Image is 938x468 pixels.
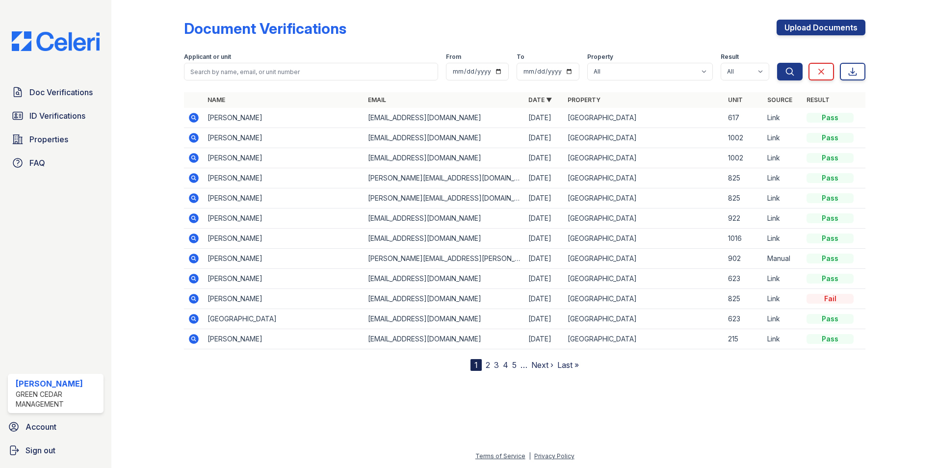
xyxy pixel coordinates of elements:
img: CE_Logo_Blue-a8612792a0a2168367f1c8372b55b34899dd931a85d93a1a3d3e32e68fde9ad4.png [4,31,107,51]
td: [GEOGRAPHIC_DATA] [564,168,724,188]
div: | [529,452,531,460]
td: Link [763,188,803,208]
a: ID Verifications [8,106,104,126]
td: [DATE] [524,269,564,289]
td: 1002 [724,128,763,148]
label: To [517,53,524,61]
td: [GEOGRAPHIC_DATA] [564,329,724,349]
div: Pass [807,173,854,183]
span: Doc Verifications [29,86,93,98]
td: [GEOGRAPHIC_DATA] [204,309,364,329]
td: [DATE] [524,229,564,249]
a: FAQ [8,153,104,173]
td: [DATE] [524,128,564,148]
a: Source [767,96,792,104]
td: 825 [724,168,763,188]
div: 1 [470,359,482,371]
td: 825 [724,289,763,309]
td: [DATE] [524,208,564,229]
a: 5 [512,360,517,370]
td: 1002 [724,148,763,168]
td: [EMAIL_ADDRESS][DOMAIN_NAME] [364,269,524,289]
td: [DATE] [524,309,564,329]
a: Account [4,417,107,437]
div: Pass [807,113,854,123]
a: 2 [486,360,490,370]
td: [EMAIL_ADDRESS][DOMAIN_NAME] [364,108,524,128]
td: [DATE] [524,188,564,208]
a: Sign out [4,441,107,460]
a: Name [208,96,225,104]
a: Date ▼ [528,96,552,104]
td: [EMAIL_ADDRESS][DOMAIN_NAME] [364,229,524,249]
label: Applicant or unit [184,53,231,61]
div: Pass [807,213,854,223]
td: Link [763,128,803,148]
td: [PERSON_NAME] [204,269,364,289]
td: Link [763,229,803,249]
td: [EMAIL_ADDRESS][DOMAIN_NAME] [364,128,524,148]
span: Sign out [26,444,55,456]
td: [PERSON_NAME] [204,148,364,168]
div: Pass [807,234,854,243]
td: [GEOGRAPHIC_DATA] [564,148,724,168]
td: 902 [724,249,763,269]
td: [GEOGRAPHIC_DATA] [564,309,724,329]
div: Pass [807,153,854,163]
a: Privacy Policy [534,452,574,460]
td: [GEOGRAPHIC_DATA] [564,269,724,289]
td: [PERSON_NAME] [204,329,364,349]
td: Link [763,289,803,309]
td: [PERSON_NAME] [204,188,364,208]
a: Doc Verifications [8,82,104,102]
div: Pass [807,314,854,324]
td: Link [763,148,803,168]
td: [PERSON_NAME][EMAIL_ADDRESS][DOMAIN_NAME] [364,188,524,208]
td: [PERSON_NAME] [204,249,364,269]
span: … [521,359,527,371]
td: Link [763,108,803,128]
td: [PERSON_NAME] [204,229,364,249]
td: [EMAIL_ADDRESS][DOMAIN_NAME] [364,289,524,309]
td: Link [763,329,803,349]
a: Email [368,96,386,104]
td: 825 [724,188,763,208]
a: 4 [503,360,508,370]
td: [EMAIL_ADDRESS][DOMAIN_NAME] [364,329,524,349]
a: Terms of Service [475,452,525,460]
td: [PERSON_NAME] [204,108,364,128]
div: Pass [807,254,854,263]
div: Pass [807,193,854,203]
div: [PERSON_NAME] [16,378,100,390]
td: [GEOGRAPHIC_DATA] [564,128,724,148]
td: Link [763,208,803,229]
td: [PERSON_NAME] [204,289,364,309]
td: [EMAIL_ADDRESS][DOMAIN_NAME] [364,148,524,168]
td: [PERSON_NAME][EMAIL_ADDRESS][PERSON_NAME][DOMAIN_NAME] [364,249,524,269]
td: 922 [724,208,763,229]
td: Manual [763,249,803,269]
div: Pass [807,334,854,344]
td: [EMAIL_ADDRESS][DOMAIN_NAME] [364,208,524,229]
td: Link [763,168,803,188]
div: Document Verifications [184,20,346,37]
a: Result [807,96,830,104]
a: Property [568,96,600,104]
span: FAQ [29,157,45,169]
td: [DATE] [524,108,564,128]
td: [DATE] [524,329,564,349]
td: 1016 [724,229,763,249]
a: Last » [557,360,579,370]
td: 623 [724,269,763,289]
td: [GEOGRAPHIC_DATA] [564,289,724,309]
a: Upload Documents [777,20,865,35]
label: Property [587,53,613,61]
td: [PERSON_NAME] [204,168,364,188]
span: ID Verifications [29,110,85,122]
div: Pass [807,133,854,143]
a: 3 [494,360,499,370]
label: From [446,53,461,61]
td: [GEOGRAPHIC_DATA] [564,108,724,128]
td: 623 [724,309,763,329]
